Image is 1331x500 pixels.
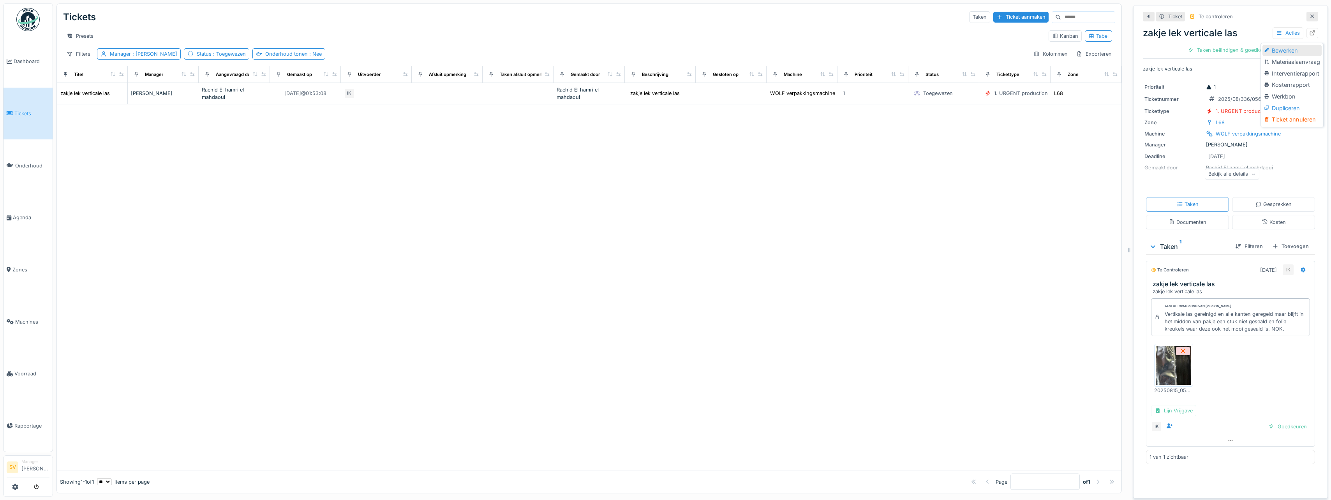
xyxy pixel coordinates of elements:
[145,71,163,78] div: Manager
[1262,102,1321,114] div: Dupliceren
[1054,90,1063,97] div: L68
[202,86,266,101] div: Rachid El hamri el mahdaoui
[1154,387,1193,394] div: 20250815_052908.jpg
[1073,48,1115,60] div: Exporteren
[74,71,83,78] div: Titel
[63,48,94,60] div: Filters
[284,90,326,97] div: [DATE] @ 01:53:08
[1269,241,1312,252] div: Toevoegen
[14,58,49,65] span: Dashboard
[855,71,873,78] div: Prioriteit
[1144,130,1203,137] div: Machine
[1165,310,1306,333] div: Vertikale las gereinigd en alle kanten geregeld maar blijft in het midden van pakje een stuk niet...
[265,50,322,58] div: Onderhoud tonen
[1144,153,1203,160] div: Deadline
[15,162,49,169] span: Onderhoud
[923,90,953,97] div: Toegewezen
[1052,32,1078,40] div: Kanban
[13,214,49,221] span: Agenda
[630,90,680,97] div: zakje lek verticale las
[1156,346,1191,385] img: 99pqw3b2cfr25lmv8n8hpop6f088
[197,50,246,58] div: Status
[344,88,355,99] div: IK
[1144,83,1203,91] div: Prioriteit
[770,90,835,97] div: WOLF verpakkingsmachine
[1262,218,1286,226] div: Kosten
[993,12,1049,22] div: Ticket aanmaken
[1232,241,1266,252] div: Filteren
[1144,141,1203,148] div: Manager
[14,370,49,377] span: Voorraad
[969,11,990,23] div: Taken
[131,90,196,97] div: [PERSON_NAME]
[1208,153,1225,160] div: [DATE]
[1262,91,1321,102] div: Werkbon
[15,318,49,326] span: Machines
[1262,68,1321,79] div: Interventierapport
[1169,218,1206,226] div: Documenten
[1143,65,1318,72] p: zakje lek verticale las
[1143,26,1318,40] div: zakje lek verticale las
[1206,83,1216,91] div: 1
[14,110,49,117] span: Tickets
[1260,266,1277,274] div: [DATE]
[784,71,802,78] div: Machine
[1262,56,1321,68] div: Materiaalaanvraag
[63,7,96,27] div: Tickets
[1153,288,1312,295] div: zakje lek verticale las
[1199,13,1233,20] div: Te controleren
[571,71,600,78] div: Gemaakt door
[308,51,322,57] span: : Nee
[216,71,255,78] div: Aangevraagd door
[1151,421,1162,432] div: IK
[63,30,97,42] div: Presets
[131,51,177,57] span: : [PERSON_NAME]
[1185,45,1276,55] div: Taken beëindigen & goedkeuren
[1144,95,1203,103] div: Ticketnummer
[212,51,246,57] span: : Toegewezen
[713,71,739,78] div: Gesloten op
[642,71,668,78] div: Beschrijving
[926,71,939,78] div: Status
[1151,267,1189,273] div: Te controleren
[1068,71,1079,78] div: Zone
[500,71,555,78] div: Taken afsluit opmerkingen
[1205,169,1259,180] div: Bekijk alle details
[1151,405,1196,416] div: Lijn Vrijgave
[1030,48,1071,60] div: Kolommen
[1262,79,1321,91] div: Kostenrapport
[1144,119,1203,126] div: Zone
[1088,32,1109,40] div: Tabel
[1265,421,1310,432] div: Goedkeuren
[996,71,1019,78] div: Tickettype
[12,266,49,273] span: Zones
[110,50,177,58] div: Manager
[21,459,49,465] div: Manager
[358,71,381,78] div: Uitvoerder
[1153,280,1312,288] h3: zakje lek verticale las
[1216,107,1305,115] div: 1. URGENT production line disruption
[16,8,40,31] img: Badge_color-CXgf-gQk.svg
[1283,264,1294,275] div: IK
[429,71,466,78] div: Afsluit opmerking
[1216,130,1281,137] div: WOLF verpakkingsmachine
[1083,478,1090,486] strong: of 1
[843,90,845,97] div: 1
[1262,45,1321,56] div: Bewerken
[1255,201,1292,208] div: Gesprekken
[1144,141,1317,148] div: [PERSON_NAME]
[1165,304,1231,309] div: Afsluit opmerking van [PERSON_NAME]
[1149,242,1229,251] div: Taken
[994,90,1083,97] div: 1. URGENT production line disruption
[1177,201,1199,208] div: Taken
[1216,119,1225,126] div: L68
[60,90,110,97] div: zakje lek verticale las
[1144,107,1203,115] div: Tickettype
[60,478,94,486] div: Showing 1 - 1 of 1
[557,86,621,101] div: Rachid El hamri el mahdaoui
[21,459,49,475] li: [PERSON_NAME]
[1149,453,1188,461] div: 1 van 1 zichtbaar
[1218,95,1267,103] div: 2025/08/336/05678
[1262,114,1321,125] div: Ticket annuleren
[14,422,49,430] span: Rapportage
